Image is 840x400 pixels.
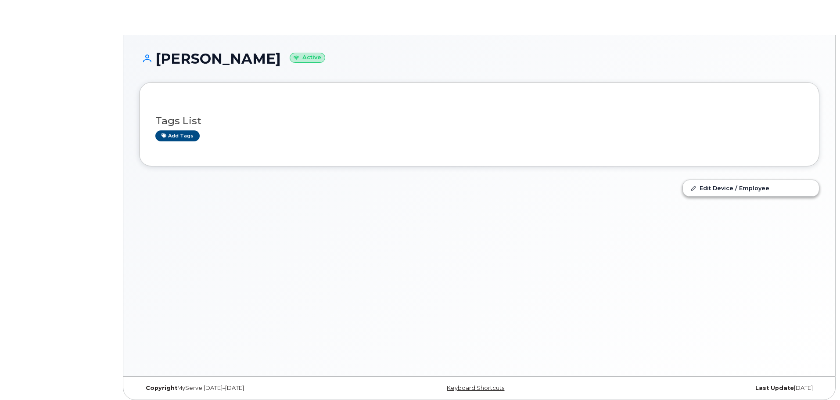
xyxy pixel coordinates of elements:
[139,51,819,66] h1: [PERSON_NAME]
[447,385,504,391] a: Keyboard Shortcuts
[146,385,177,391] strong: Copyright
[683,180,819,196] a: Edit Device / Employee
[290,53,325,63] small: Active
[139,385,366,392] div: MyServe [DATE]–[DATE]
[155,115,803,126] h3: Tags List
[755,385,794,391] strong: Last Update
[592,385,819,392] div: [DATE]
[155,130,200,141] a: Add tags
